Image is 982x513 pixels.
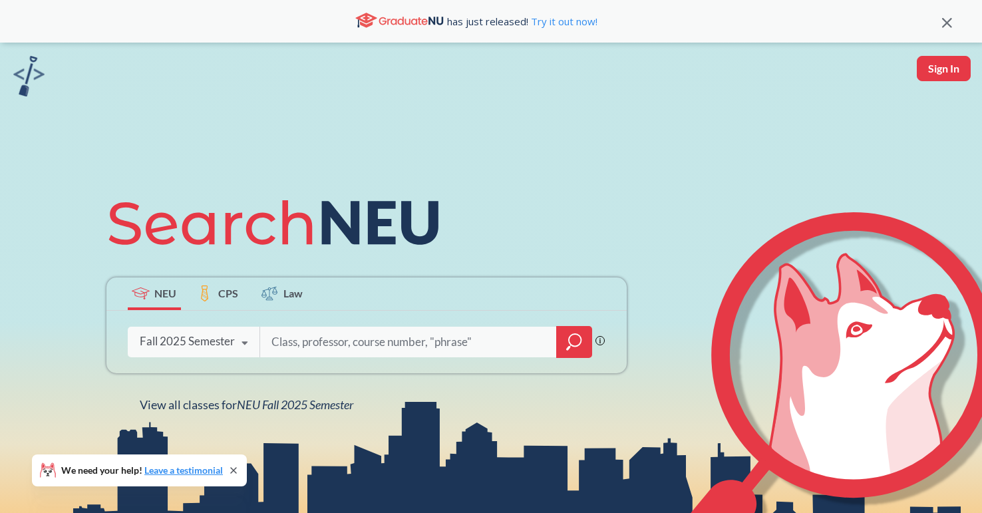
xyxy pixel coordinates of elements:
[13,56,45,100] a: sandbox logo
[566,333,582,351] svg: magnifying glass
[270,328,547,356] input: Class, professor, course number, "phrase"
[61,466,223,475] span: We need your help!
[218,285,238,301] span: CPS
[13,56,45,96] img: sandbox logo
[154,285,176,301] span: NEU
[556,326,592,358] div: magnifying glass
[144,464,223,476] a: Leave a testimonial
[447,14,597,29] span: has just released!
[140,397,353,412] span: View all classes for
[237,397,353,412] span: NEU Fall 2025 Semester
[917,56,971,81] button: Sign In
[283,285,303,301] span: Law
[140,334,235,349] div: Fall 2025 Semester
[528,15,597,28] a: Try it out now!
